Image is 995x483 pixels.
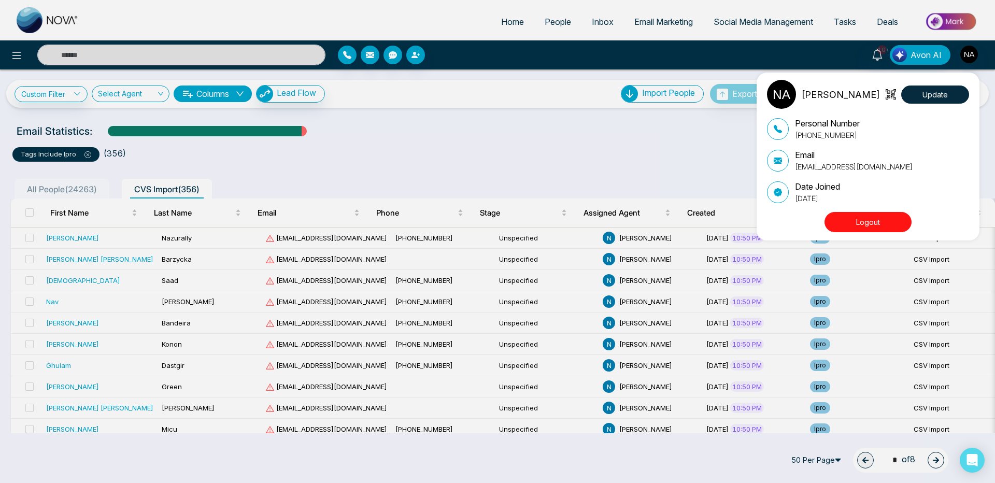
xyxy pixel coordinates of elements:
[795,130,860,140] p: [PHONE_NUMBER]
[795,149,913,161] p: Email
[795,193,840,204] p: [DATE]
[825,212,912,232] button: Logout
[795,180,840,193] p: Date Joined
[795,117,860,130] p: Personal Number
[960,448,985,473] div: Open Intercom Messenger
[801,88,880,102] p: [PERSON_NAME]
[795,161,913,172] p: [EMAIL_ADDRESS][DOMAIN_NAME]
[901,86,969,104] button: Update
